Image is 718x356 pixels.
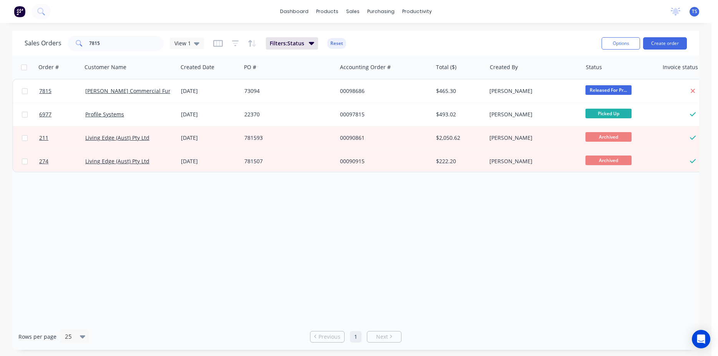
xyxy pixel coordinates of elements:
[270,40,304,47] span: Filters: Status
[307,331,405,343] ul: Pagination
[318,333,340,341] span: Previous
[39,157,48,165] span: 274
[340,63,391,71] div: Accounting Order #
[85,87,186,94] a: [PERSON_NAME] Commercial Furniture
[490,63,518,71] div: Created By
[174,39,191,47] span: View 1
[489,134,575,142] div: [PERSON_NAME]
[39,87,51,95] span: 7815
[436,87,481,95] div: $465.30
[85,63,126,71] div: Customer Name
[39,126,85,149] a: 211
[436,134,481,142] div: $2,050.62
[38,63,59,71] div: Order #
[39,79,85,103] a: 7815
[18,333,56,341] span: Rows per page
[436,111,481,118] div: $493.02
[340,87,425,95] div: 00098686
[181,157,238,165] div: [DATE]
[585,156,632,165] span: Archived
[376,333,388,341] span: Next
[643,37,687,50] button: Create order
[85,111,124,118] a: Profile Systems
[340,134,425,142] div: 00090861
[181,111,238,118] div: [DATE]
[586,63,602,71] div: Status
[585,85,632,95] span: Released For Pr...
[489,111,575,118] div: [PERSON_NAME]
[181,87,238,95] div: [DATE]
[85,157,149,165] a: Living Edge (Aust) Pty Ltd
[663,63,698,71] div: Invoice status
[39,150,85,173] a: 274
[310,333,344,341] a: Previous page
[585,132,632,142] span: Archived
[312,6,342,17] div: products
[14,6,25,17] img: Factory
[85,134,149,141] a: Living Edge (Aust) Pty Ltd
[489,157,575,165] div: [PERSON_NAME]
[340,111,425,118] div: 00097815
[692,330,710,348] div: Open Intercom Messenger
[89,36,164,51] input: Search...
[436,157,481,165] div: $222.20
[436,63,456,71] div: Total ($)
[489,87,575,95] div: [PERSON_NAME]
[585,109,632,118] span: Picked Up
[244,111,330,118] div: 22370
[39,111,51,118] span: 6977
[39,103,85,126] a: 6977
[181,63,214,71] div: Created Date
[25,40,61,47] h1: Sales Orders
[276,6,312,17] a: dashboard
[692,8,697,15] span: TS
[327,38,346,49] button: Reset
[244,157,330,165] div: 781507
[244,63,256,71] div: PO #
[340,157,425,165] div: 00090915
[181,134,238,142] div: [DATE]
[39,134,48,142] span: 211
[602,37,640,50] button: Options
[244,134,330,142] div: 781593
[350,331,361,343] a: Page 1 is your current page
[244,87,330,95] div: 73094
[266,37,318,50] button: Filters:Status
[363,6,398,17] div: purchasing
[342,6,363,17] div: sales
[398,6,436,17] div: productivity
[367,333,401,341] a: Next page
